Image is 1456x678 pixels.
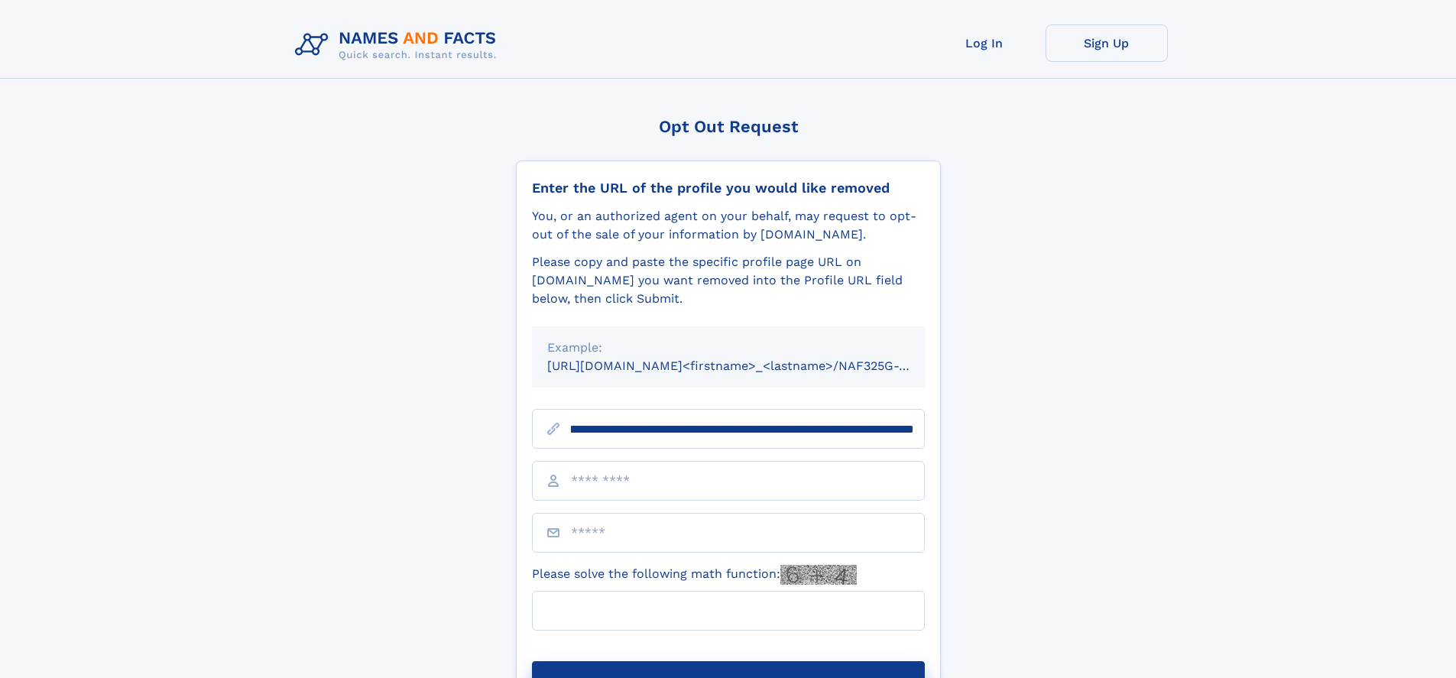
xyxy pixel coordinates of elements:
[923,24,1046,62] a: Log In
[547,358,954,373] small: [URL][DOMAIN_NAME]<firstname>_<lastname>/NAF325G-xxxxxxxx
[532,180,925,196] div: Enter the URL of the profile you would like removed
[532,565,857,585] label: Please solve the following math function:
[532,253,925,308] div: Please copy and paste the specific profile page URL on [DOMAIN_NAME] you want removed into the Pr...
[547,339,910,357] div: Example:
[516,117,941,136] div: Opt Out Request
[289,24,509,66] img: Logo Names and Facts
[1046,24,1168,62] a: Sign Up
[532,207,925,244] div: You, or an authorized agent on your behalf, may request to opt-out of the sale of your informatio...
